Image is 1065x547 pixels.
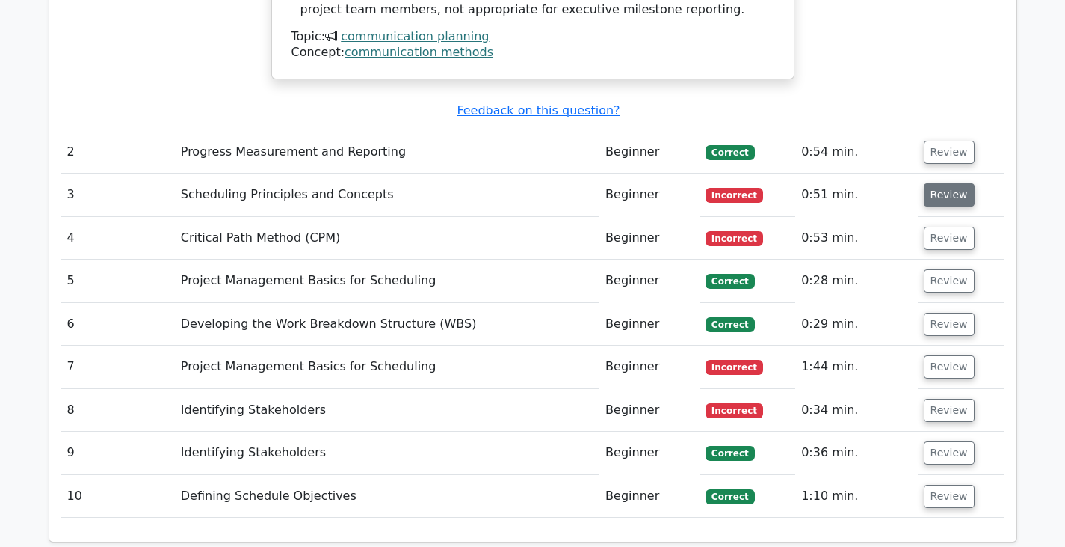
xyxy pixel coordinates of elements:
[175,131,599,174] td: Progress Measurement and Reporting
[175,432,599,474] td: Identifying Stakeholders
[924,485,975,508] button: Review
[924,269,975,293] button: Review
[795,217,917,260] td: 0:53 min.
[61,346,175,388] td: 7
[924,441,975,465] button: Review
[706,360,763,375] span: Incorrect
[795,303,917,346] td: 0:29 min.
[61,131,175,174] td: 2
[795,475,917,518] td: 1:10 min.
[175,174,599,216] td: Scheduling Principles and Concepts
[924,313,975,336] button: Review
[599,217,700,260] td: Beginner
[706,446,754,461] span: Correct
[175,260,599,302] td: Project Management Basics for Scheduling
[457,103,620,117] a: Feedback on this question?
[175,475,599,518] td: Defining Schedule Objectives
[706,274,754,289] span: Correct
[599,346,700,388] td: Beginner
[291,29,774,45] div: Topic:
[706,403,763,418] span: Incorrect
[795,346,917,388] td: 1:44 min.
[61,389,175,432] td: 8
[795,389,917,432] td: 0:34 min.
[61,475,175,518] td: 10
[706,317,754,332] span: Correct
[795,174,917,216] td: 0:51 min.
[795,131,917,174] td: 0:54 min.
[175,217,599,260] td: Critical Path Method (CPM)
[61,217,175,260] td: 4
[61,260,175,302] td: 5
[345,45,493,59] a: communication methods
[924,141,975,164] button: Review
[924,227,975,250] button: Review
[599,475,700,518] td: Beginner
[795,432,917,474] td: 0:36 min.
[924,183,975,207] button: Review
[291,45,774,61] div: Concept:
[175,346,599,388] td: Project Management Basics for Scheduling
[706,145,754,160] span: Correct
[341,29,489,43] a: communication planning
[924,355,975,379] button: Review
[599,260,700,302] td: Beginner
[706,489,754,504] span: Correct
[599,303,700,346] td: Beginner
[599,432,700,474] td: Beginner
[599,174,700,216] td: Beginner
[795,260,917,302] td: 0:28 min.
[175,303,599,346] td: Developing the Work Breakdown Structure (WBS)
[599,389,700,432] td: Beginner
[61,432,175,474] td: 9
[924,399,975,422] button: Review
[599,131,700,174] td: Beginner
[706,188,763,203] span: Incorrect
[61,174,175,216] td: 3
[61,303,175,346] td: 6
[175,389,599,432] td: Identifying Stakeholders
[706,231,763,246] span: Incorrect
